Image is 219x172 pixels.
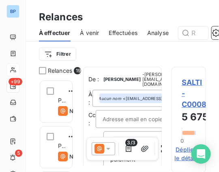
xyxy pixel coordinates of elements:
[88,137,103,152] span: Objet :
[113,136,158,146] span: [PERSON_NAME]
[9,78,22,85] span: +99
[6,5,19,18] div: BP
[109,29,138,37] span: Effectuées
[99,96,121,101] em: Aucun nom
[6,80,19,93] a: +99
[182,77,196,110] span: SALTI - C0008130
[172,145,206,163] button: Déplier le détail
[125,139,137,146] span: 3/3
[178,26,208,39] input: Rechercher
[174,145,198,162] span: Déplier le détail
[88,111,96,127] label: Cc :
[191,144,211,164] div: Open Intercom Messenger
[69,153,92,160] span: Niveau 4
[39,80,73,172] div: grid
[88,90,92,107] label: À :
[39,48,76,61] button: Filtrer
[58,142,78,165] span: Plan de relance
[147,29,169,37] span: Analyse
[182,110,196,126] h3: 5 675,52 €
[69,108,92,114] span: Niveau 4
[103,77,141,82] span: [PERSON_NAME]
[80,29,99,37] span: À venir
[39,10,83,24] h3: Relances
[180,137,184,144] span: 0
[103,113,190,125] input: Adresse email en copie ...
[39,29,71,37] span: À effectuer
[110,137,112,144] span: [
[88,75,102,83] span: De :
[142,72,198,87] span: - [PERSON_NAME][EMAIL_ADDRESS][DOMAIN_NAME]
[58,97,78,120] span: Plan de relance
[48,67,72,75] span: Relances
[74,67,81,74] span: 192
[110,146,143,163] span: ] Retard de paiement -
[15,150,22,157] span: 5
